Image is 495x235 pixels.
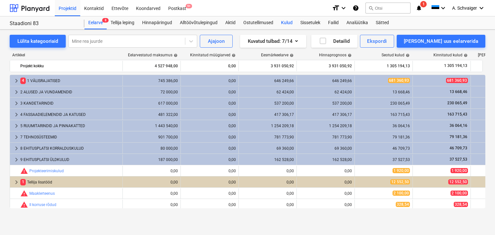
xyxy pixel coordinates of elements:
button: Ajajoon [200,35,233,48]
div: 417 306,17 [241,112,294,117]
div: Projekt kokku [20,61,120,71]
div: 0,00 [299,191,352,196]
span: keyboard_arrow_right [13,77,20,85]
div: 46 709,73 [357,146,410,151]
a: Sissetulek [296,16,324,29]
div: 0,00 [183,101,236,106]
div: 0,00 [241,169,294,173]
span: Seotud kulud ületavad prognoosi [20,190,28,197]
button: Otsi [365,3,411,14]
div: 646 249,66 [299,79,352,83]
div: 0,00 [241,191,294,196]
div: 481 322,00 [125,112,178,117]
div: 3 931 050,92 [241,61,294,71]
div: Tellija lisatööd [20,177,120,187]
div: 1 VÄLISRAJATISED [20,76,120,86]
span: help [230,53,236,57]
div: Seotud kulud [382,53,410,57]
div: Sätted [372,16,393,29]
div: 537 200,00 [299,101,352,106]
div: 0,00 [299,202,352,207]
div: Kuvatud tulbad : 7/14 [248,37,298,45]
a: Maaklerteenus [29,191,55,196]
span: keyboard_arrow_right [13,122,20,130]
div: Eesmärkeelarve [261,53,294,57]
div: Hinnapäringud [138,16,176,29]
span: 37 527,53 [449,157,468,162]
a: Ostutellimused [239,16,277,29]
div: 0,00 [183,146,236,151]
span: 230 065,49 [447,101,468,105]
div: 0,00 [183,202,236,207]
button: Detailid [311,35,357,48]
div: 0,00 [125,191,178,196]
div: 62 424,00 [241,90,294,94]
span: 13 668,46 [449,89,468,94]
div: 1 254 209,18 [241,124,294,128]
span: keyboard_arrow_right [13,111,20,118]
div: Ekspordi [367,37,387,45]
i: keyboard_arrow_down [340,4,347,12]
div: 417 306,17 [299,112,352,117]
button: Ekspordi [360,35,394,48]
span: help [404,53,410,57]
div: 13 668,46 [357,90,410,94]
span: keyboard_arrow_right [13,145,20,152]
a: Analüütika [343,16,372,29]
i: notifications [416,4,422,12]
div: 69 360,00 [241,146,294,151]
span: 79 181,36 [449,135,468,139]
span: A. Schvaiger [452,5,477,11]
a: Alltöövõtulepingud [176,16,221,29]
div: Hinnaprognoos [319,53,352,57]
div: 62 424,00 [299,90,352,94]
span: 8 [102,18,109,23]
button: [PERSON_NAME] uus eelarverida [397,35,485,48]
span: keyboard_arrow_right [13,88,20,96]
div: 0,00 [241,180,294,184]
div: 0,00 [183,124,236,128]
div: 72 000,00 [125,90,178,94]
span: 328,54 [454,202,468,207]
span: keyboard_arrow_right [13,133,20,141]
span: 1 [420,1,427,7]
div: 3 931 050,92 [299,61,352,71]
div: 5 RUUMITARINDID JA PINNAKATTED [20,121,120,131]
div: 0,00 [299,169,352,173]
div: 8 EHITUSPLATSI KORRALDUSKULUD [20,143,120,154]
div: [PERSON_NAME] uus eelarverida [404,37,478,45]
span: 12 552,50 [448,179,468,184]
div: 230 065,49 [357,101,410,106]
span: search [368,5,374,11]
span: Seotud kulud ületavad prognoosi [20,201,28,209]
span: keyboard_arrow_right [13,178,20,186]
i: format_size [332,4,340,12]
div: 7 TEHNOSÜSTEEMID [20,132,120,142]
div: 0,00 [183,112,236,117]
div: 0,00 [125,202,178,207]
div: 537 200,00 [241,101,294,106]
div: 617 000,00 [125,101,178,106]
div: 69 360,00 [299,146,352,151]
div: 0,00 [183,61,236,71]
span: 2 100,00 [393,191,410,196]
div: 0,00 [125,180,178,184]
div: Ajajoon [208,37,225,45]
div: 0,00 [183,90,236,94]
a: Kulud [277,16,296,29]
a: Tellija leping [107,16,138,29]
div: 781 773,90 [299,135,352,139]
div: 162 528,00 [299,157,352,162]
div: 80 000,00 [125,146,178,151]
div: 36 064,16 [357,124,410,128]
span: 163 715,43 [447,112,468,117]
div: Artikkel [10,53,122,57]
div: 0,00 [241,202,294,207]
div: Detailid [319,37,350,45]
div: 0,00 [183,157,236,162]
